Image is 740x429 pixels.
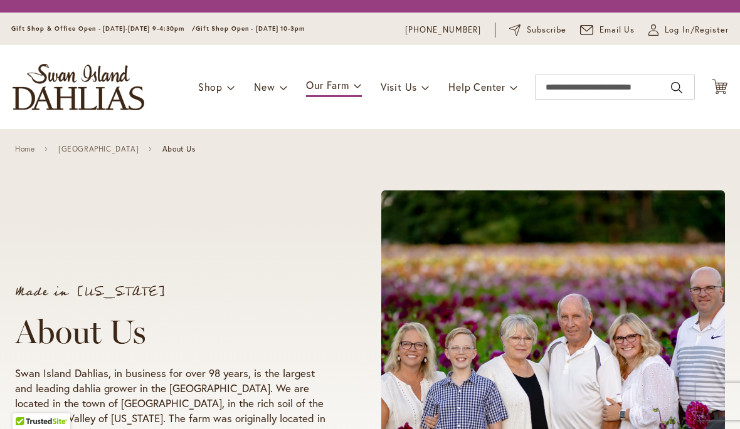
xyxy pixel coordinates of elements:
a: Log In/Register [648,24,729,36]
a: [PHONE_NUMBER] [405,24,481,36]
a: Subscribe [509,24,566,36]
button: Search [671,78,682,98]
span: New [254,80,275,93]
span: Shop [198,80,223,93]
p: Made in [US_STATE] [15,286,334,298]
span: Log In/Register [665,24,729,36]
h1: About Us [15,313,334,351]
span: Visit Us [381,80,417,93]
span: About Us [162,145,196,153]
span: Our Farm [306,78,349,91]
span: Email Us [600,24,635,36]
span: Gift Shop Open - [DATE] 10-3pm [196,24,305,33]
span: Subscribe [527,24,566,36]
a: Email Us [580,24,635,36]
a: [GEOGRAPHIC_DATA] [58,145,139,153]
span: Gift Shop & Office Open - [DATE]-[DATE] 9-4:30pm / [11,24,196,33]
a: Home [15,145,34,153]
span: Help Center [448,80,505,93]
a: store logo [13,64,144,110]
